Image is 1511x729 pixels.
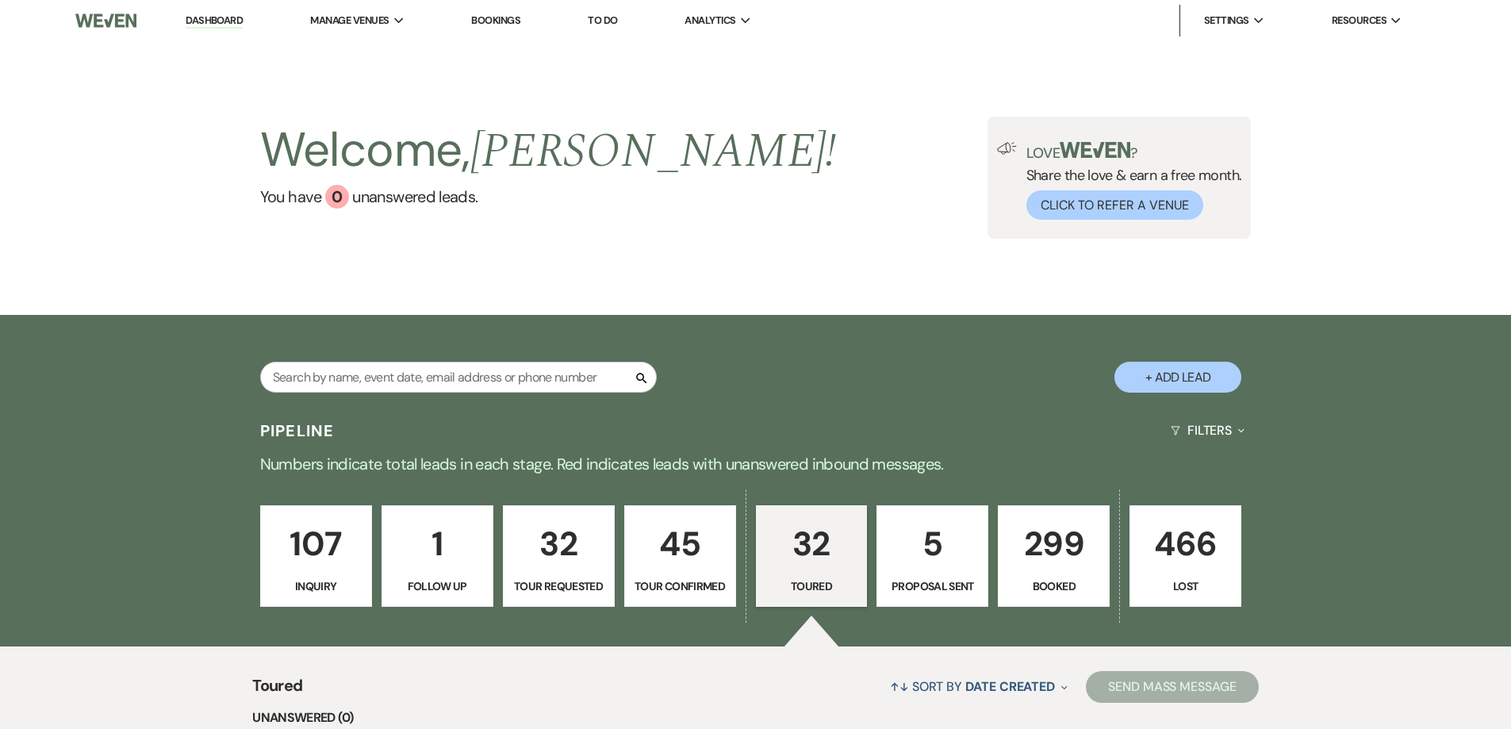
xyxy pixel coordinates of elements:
[270,517,362,570] p: 107
[252,708,1259,728] li: Unanswered (0)
[588,13,617,27] a: To Do
[756,505,868,607] a: 32Toured
[1114,362,1241,393] button: + Add Lead
[252,673,302,708] span: Toured
[513,517,604,570] p: 32
[186,13,243,29] a: Dashboard
[1140,577,1231,595] p: Lost
[890,678,909,695] span: ↑↓
[270,577,362,595] p: Inquiry
[997,142,1017,155] img: loud-speaker-illustration.svg
[185,451,1327,477] p: Numbers indicate total leads in each stage. Red indicates leads with unanswered inbound messages.
[75,4,136,37] img: Weven Logo
[887,577,978,595] p: Proposal Sent
[887,517,978,570] p: 5
[382,505,493,607] a: 1Follow Up
[766,577,857,595] p: Toured
[1332,13,1386,29] span: Resources
[635,517,726,570] p: 45
[260,117,837,185] h2: Welcome,
[325,185,349,209] div: 0
[392,577,483,595] p: Follow Up
[685,13,735,29] span: Analytics
[503,505,615,607] a: 32Tour Requested
[876,505,988,607] a: 5Proposal Sent
[1164,409,1251,451] button: Filters
[1086,671,1259,703] button: Send Mass Message
[884,666,1074,708] button: Sort By Date Created
[998,505,1110,607] a: 299Booked
[392,517,483,570] p: 1
[635,577,726,595] p: Tour Confirmed
[1129,505,1241,607] a: 466Lost
[1026,142,1242,160] p: Love ?
[624,505,736,607] a: 45Tour Confirmed
[1008,517,1099,570] p: 299
[260,185,837,209] a: You have 0 unanswered leads.
[965,678,1055,695] span: Date Created
[1140,517,1231,570] p: 466
[310,13,389,29] span: Manage Venues
[1008,577,1099,595] p: Booked
[260,420,335,442] h3: Pipeline
[470,115,837,188] span: [PERSON_NAME] !
[1060,142,1130,158] img: weven-logo-green.svg
[766,517,857,570] p: 32
[1204,13,1249,29] span: Settings
[260,505,372,607] a: 107Inquiry
[471,13,520,27] a: Bookings
[1026,190,1203,220] button: Click to Refer a Venue
[1017,142,1242,220] div: Share the love & earn a free month.
[260,362,657,393] input: Search by name, event date, email address or phone number
[513,577,604,595] p: Tour Requested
